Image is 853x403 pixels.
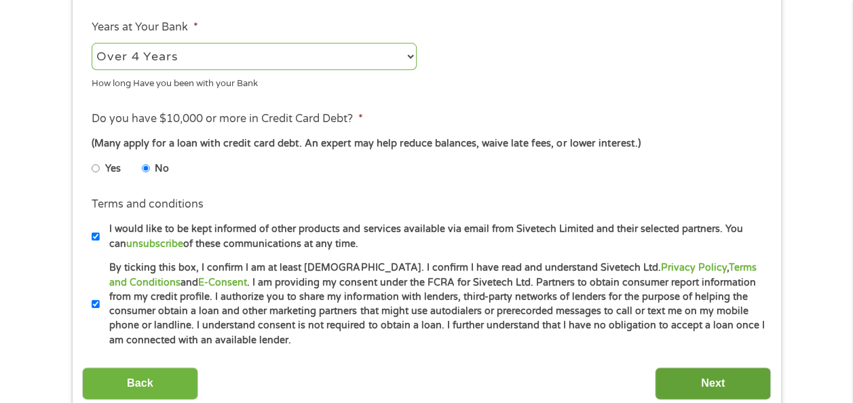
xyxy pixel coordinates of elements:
[655,367,771,400] input: Next
[92,20,197,35] label: Years at Your Bank
[100,222,765,251] label: I would like to be kept informed of other products and services available via email from Sivetech...
[92,197,204,212] label: Terms and conditions
[92,112,362,126] label: Do you have $10,000 or more in Credit Card Debt?
[92,136,761,151] div: (Many apply for a loan with credit card debt. An expert may help reduce balances, waive late fees...
[660,262,726,273] a: Privacy Policy
[198,277,247,288] a: E-Consent
[100,261,765,347] label: By ticking this box, I confirm I am at least [DEMOGRAPHIC_DATA]. I confirm I have read and unders...
[92,73,417,91] div: How long Have you been with your Bank
[109,262,756,288] a: Terms and Conditions
[155,161,169,176] label: No
[105,161,121,176] label: Yes
[126,238,183,250] a: unsubscribe
[82,367,198,400] input: Back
